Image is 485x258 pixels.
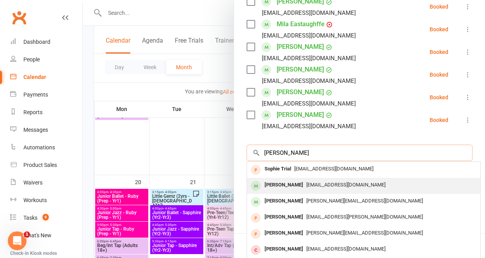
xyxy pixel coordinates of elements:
[277,109,324,121] a: [PERSON_NAME]
[262,121,356,131] div: [EMAIL_ADDRESS][DOMAIN_NAME]
[261,228,306,239] div: [PERSON_NAME]
[306,246,386,252] span: [EMAIL_ADDRESS][DOMAIN_NAME]
[261,195,306,207] div: [PERSON_NAME]
[251,197,261,207] div: member
[262,53,356,63] div: [EMAIL_ADDRESS][DOMAIN_NAME]
[430,117,448,123] div: Booked
[8,231,27,250] iframe: Intercom live chat
[23,91,48,98] div: Payments
[10,227,82,244] a: What's New
[23,232,52,238] div: What's New
[277,63,324,76] a: [PERSON_NAME]
[10,174,82,192] a: Waivers
[23,144,55,150] div: Automations
[294,166,373,172] span: [EMAIL_ADDRESS][DOMAIN_NAME]
[23,74,46,80] div: Calendar
[23,179,43,186] div: Waivers
[261,211,306,223] div: [PERSON_NAME]
[306,182,386,188] span: [EMAIL_ADDRESS][DOMAIN_NAME]
[430,95,448,100] div: Booked
[262,76,356,86] div: [EMAIL_ADDRESS][DOMAIN_NAME]
[261,244,306,255] div: [PERSON_NAME]
[262,8,356,18] div: [EMAIL_ADDRESS][DOMAIN_NAME]
[10,121,82,139] a: Messages
[10,104,82,121] a: Reports
[430,27,448,32] div: Booked
[23,127,48,133] div: Messages
[10,156,82,174] a: Product Sales
[23,109,43,115] div: Reports
[306,230,423,236] span: [PERSON_NAME][EMAIL_ADDRESS][DOMAIN_NAME]
[23,197,47,203] div: Workouts
[262,99,356,109] div: [EMAIL_ADDRESS][DOMAIN_NAME]
[10,209,82,227] a: Tasks 9
[261,179,306,191] div: [PERSON_NAME]
[10,68,82,86] a: Calendar
[23,56,40,63] div: People
[10,192,82,209] a: Workouts
[251,229,261,239] div: prospect
[277,41,324,53] a: [PERSON_NAME]
[10,139,82,156] a: Automations
[23,39,50,45] div: Dashboard
[430,72,448,77] div: Booked
[23,215,37,221] div: Tasks
[10,51,82,68] a: People
[251,245,261,255] div: member
[43,214,49,220] span: 9
[430,4,448,9] div: Booked
[10,86,82,104] a: Payments
[251,181,261,191] div: member
[261,163,294,175] div: Sophie Trial
[277,86,324,99] a: [PERSON_NAME]
[247,145,473,161] input: Search to add attendees
[430,49,448,55] div: Booked
[262,30,356,41] div: [EMAIL_ADDRESS][DOMAIN_NAME]
[24,231,30,238] span: 1
[23,162,57,168] div: Product Sales
[10,33,82,51] a: Dashboard
[251,213,261,223] div: prospect
[306,214,423,220] span: [EMAIL_ADDRESS][PERSON_NAME][DOMAIN_NAME]
[306,198,423,204] span: [PERSON_NAME][EMAIL_ADDRESS][DOMAIN_NAME]
[9,8,29,27] a: Clubworx
[251,165,261,175] div: prospect
[277,18,325,30] a: Mila Eastaughffe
